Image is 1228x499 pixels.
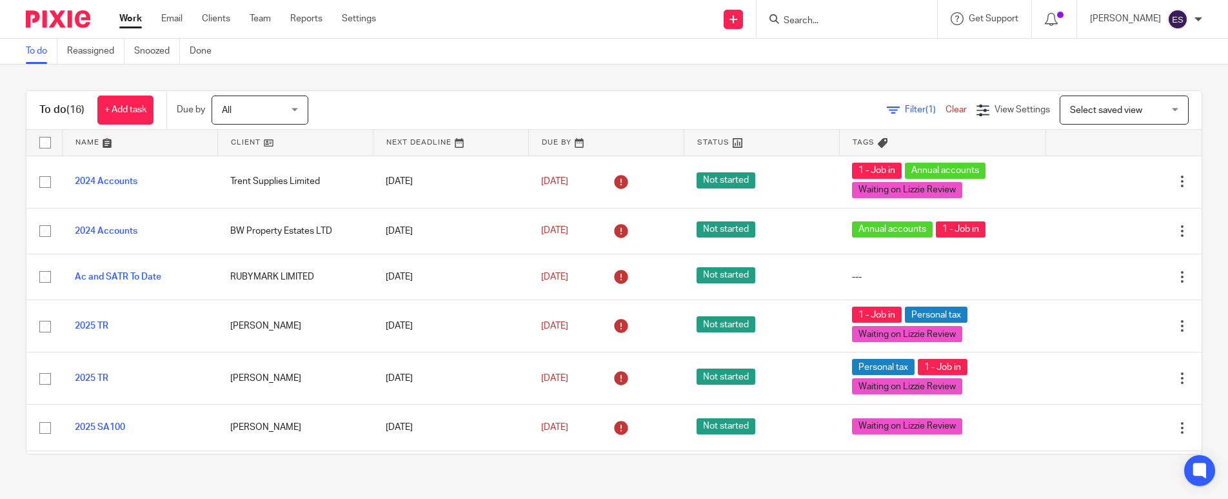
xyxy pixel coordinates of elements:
[852,307,902,323] span: 1 - Job in
[26,39,57,64] a: To do
[177,103,205,116] p: Due by
[217,405,373,451] td: [PERSON_NAME]
[852,359,915,375] span: Personal tax
[97,96,153,125] a: + Add task
[852,418,962,434] span: Waiting on Lizzie Review
[217,208,373,254] td: BW Property Estates LTD
[373,451,528,496] td: [DATE]
[905,105,946,114] span: Filter
[697,267,755,283] span: Not started
[26,10,90,28] img: Pixie
[697,221,755,238] span: Not started
[1070,106,1142,115] span: Select saved view
[373,300,528,352] td: [DATE]
[75,272,161,281] a: Ac and SATR To Date
[119,12,142,25] a: Work
[39,103,84,117] h1: To do
[290,12,322,25] a: Reports
[217,451,373,496] td: North Lincolnshire Property Services Limited
[541,321,568,331] span: [DATE]
[782,15,898,27] input: Search
[852,326,962,342] span: Waiting on Lizzie Review
[697,369,755,385] span: Not started
[852,182,962,198] span: Waiting on Lizzie Review
[995,105,1050,114] span: View Settings
[202,12,230,25] a: Clients
[342,12,376,25] a: Settings
[905,307,967,323] span: Personal tax
[1090,12,1161,25] p: [PERSON_NAME]
[852,378,962,394] span: Waiting on Lizzie Review
[373,352,528,405] td: [DATE]
[905,163,985,179] span: Annual accounts
[222,106,232,115] span: All
[373,156,528,208] td: [DATE]
[217,156,373,208] td: Trent Supplies Limited
[217,300,373,352] td: [PERSON_NAME]
[190,39,221,64] a: Done
[67,39,124,64] a: Reassigned
[541,272,568,281] span: [DATE]
[918,359,967,375] span: 1 - Job in
[697,316,755,332] span: Not started
[373,208,528,254] td: [DATE]
[75,227,137,236] a: 2024 Accounts
[1167,9,1188,30] img: svg%3E
[66,105,84,115] span: (16)
[852,221,933,238] span: Annual accounts
[852,163,902,179] span: 1 - Job in
[161,12,183,25] a: Email
[75,374,108,383] a: 2025 TR
[217,352,373,405] td: [PERSON_NAME]
[697,172,755,188] span: Not started
[852,270,1033,283] div: ---
[250,12,271,25] a: Team
[75,177,137,186] a: 2024 Accounts
[373,254,528,300] td: [DATE]
[936,221,985,238] span: 1 - Job in
[75,423,125,432] a: 2025 SA100
[541,423,568,432] span: [DATE]
[373,405,528,451] td: [DATE]
[541,177,568,186] span: [DATE]
[969,14,1018,23] span: Get Support
[134,39,180,64] a: Snoozed
[853,139,875,146] span: Tags
[697,418,755,434] span: Not started
[75,321,108,331] a: 2025 TR
[926,105,936,114] span: (1)
[541,374,568,383] span: [DATE]
[541,227,568,236] span: [DATE]
[946,105,967,114] a: Clear
[217,254,373,300] td: RUBYMARK LIMITED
